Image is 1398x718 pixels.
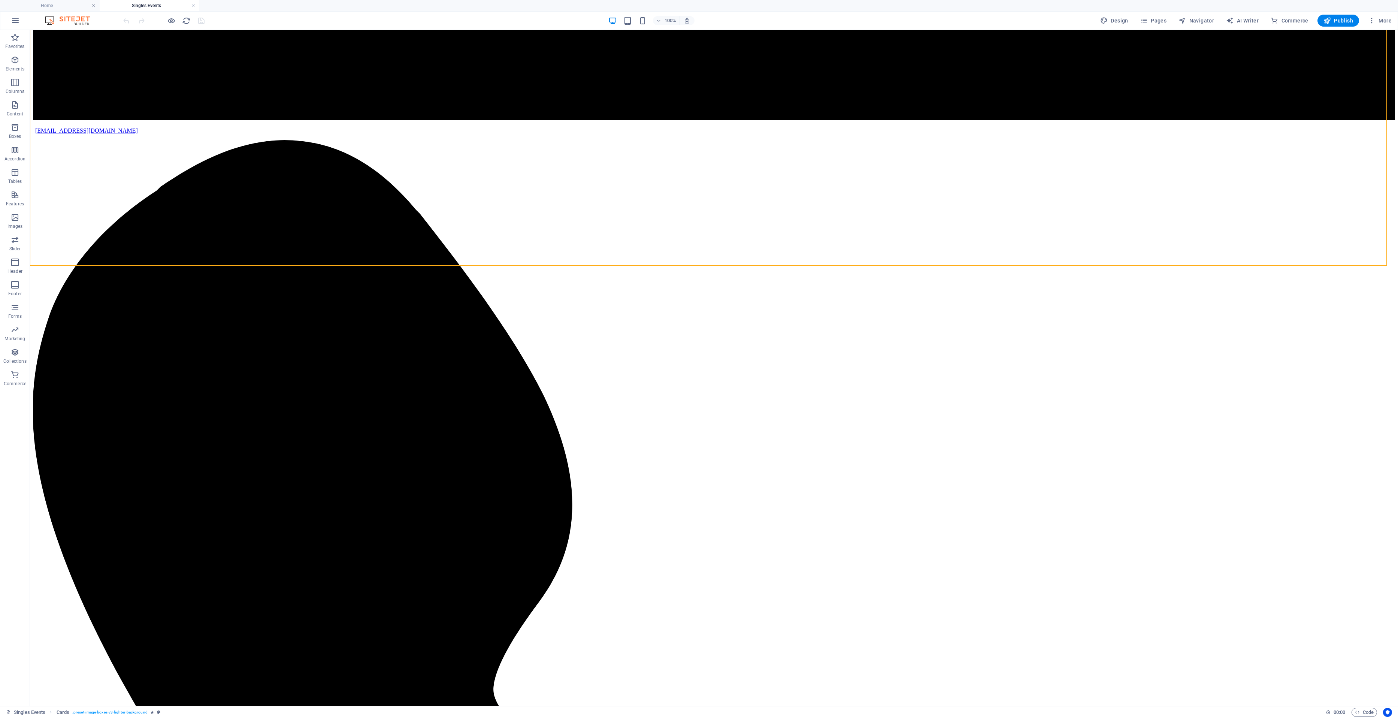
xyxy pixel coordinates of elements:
[4,336,25,342] p: Marketing
[1097,15,1131,27] button: Design
[1326,708,1346,717] h6: Session time
[157,710,160,714] i: This element is a customizable preset
[1100,17,1128,24] span: Design
[1355,708,1374,717] span: Code
[1317,15,1359,27] button: Publish
[1223,15,1262,27] button: AI Writer
[1226,17,1259,24] span: AI Writer
[1323,17,1353,24] span: Publish
[7,223,23,229] p: Images
[43,16,99,25] img: Editor Logo
[1352,708,1377,717] button: Code
[1178,17,1214,24] span: Navigator
[653,16,680,25] button: 100%
[1383,708,1392,717] button: Usercentrics
[1365,15,1395,27] button: More
[3,358,26,364] p: Collections
[7,111,23,117] p: Content
[8,291,22,297] p: Footer
[1334,708,1345,717] span: 00 00
[151,710,154,714] i: Element contains an animation
[6,88,24,94] p: Columns
[6,201,24,207] p: Features
[5,43,24,49] p: Favorites
[1097,15,1131,27] div: Design (Ctrl+Alt+Y)
[57,708,69,717] span: Click to select. Double-click to edit
[182,16,191,25] i: Reload page
[57,708,160,717] nav: breadcrumb
[6,708,45,717] a: Click to cancel selection. Double-click to open Pages
[100,1,199,10] h4: Singles Events
[7,268,22,274] p: Header
[1339,709,1340,715] span: :
[4,381,26,387] p: Commerce
[1175,15,1217,27] button: Navigator
[1271,17,1308,24] span: Commerce
[664,16,676,25] h6: 100%
[8,313,22,319] p: Forms
[9,246,21,252] p: Slider
[1268,15,1311,27] button: Commerce
[182,16,191,25] button: reload
[72,708,148,717] span: . preset-image-boxes-v3-lighter-background
[4,156,25,162] p: Accordion
[1368,17,1392,24] span: More
[167,16,176,25] button: Click here to leave preview mode and continue editing
[6,66,25,72] p: Elements
[1140,17,1166,24] span: Pages
[9,133,21,139] p: Boxes
[1137,15,1169,27] button: Pages
[684,17,690,24] i: On resize automatically adjust zoom level to fit chosen device.
[8,178,22,184] p: Tables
